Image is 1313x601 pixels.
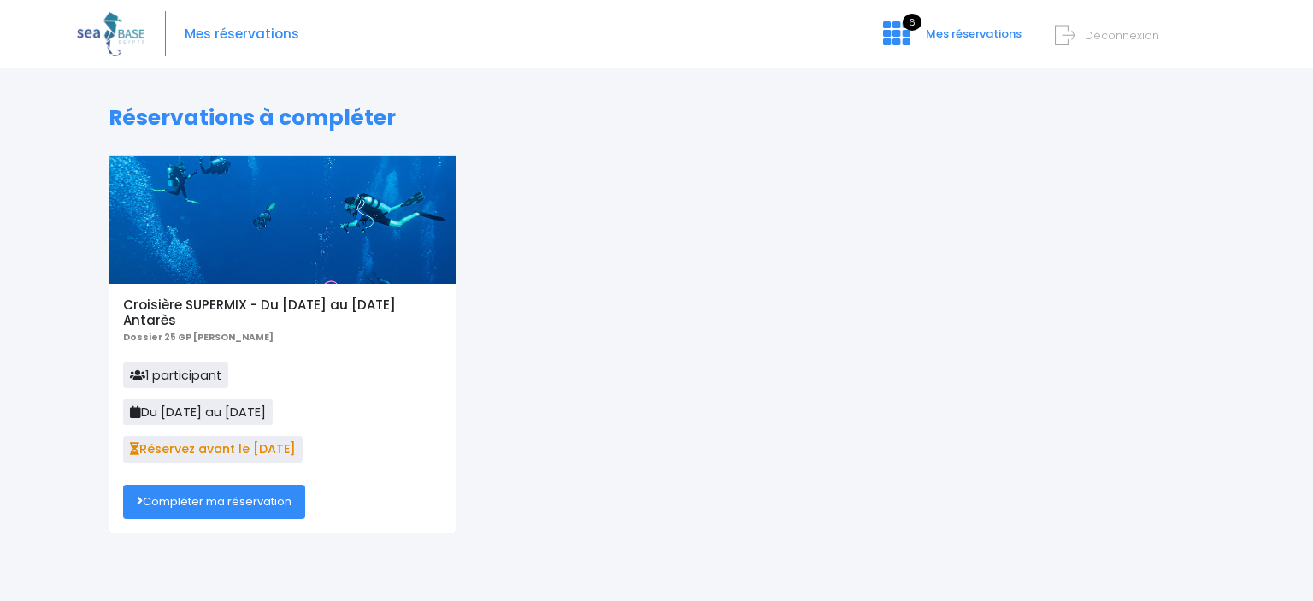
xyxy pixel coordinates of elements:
span: Déconnexion [1085,27,1159,44]
h5: Croisière SUPERMIX - Du [DATE] au [DATE] Antarès [123,298,442,328]
span: Du [DATE] au [DATE] [123,399,273,425]
b: Dossier 25 GP [PERSON_NAME] [123,331,274,344]
a: 6 Mes réservations [869,32,1032,48]
span: Mes réservations [926,26,1022,42]
span: 6 [903,14,921,31]
span: Réservez avant le [DATE] [123,436,303,462]
h1: Réservations à compléter [109,105,1205,131]
a: Compléter ma réservation [123,485,305,519]
span: 1 participant [123,362,228,388]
